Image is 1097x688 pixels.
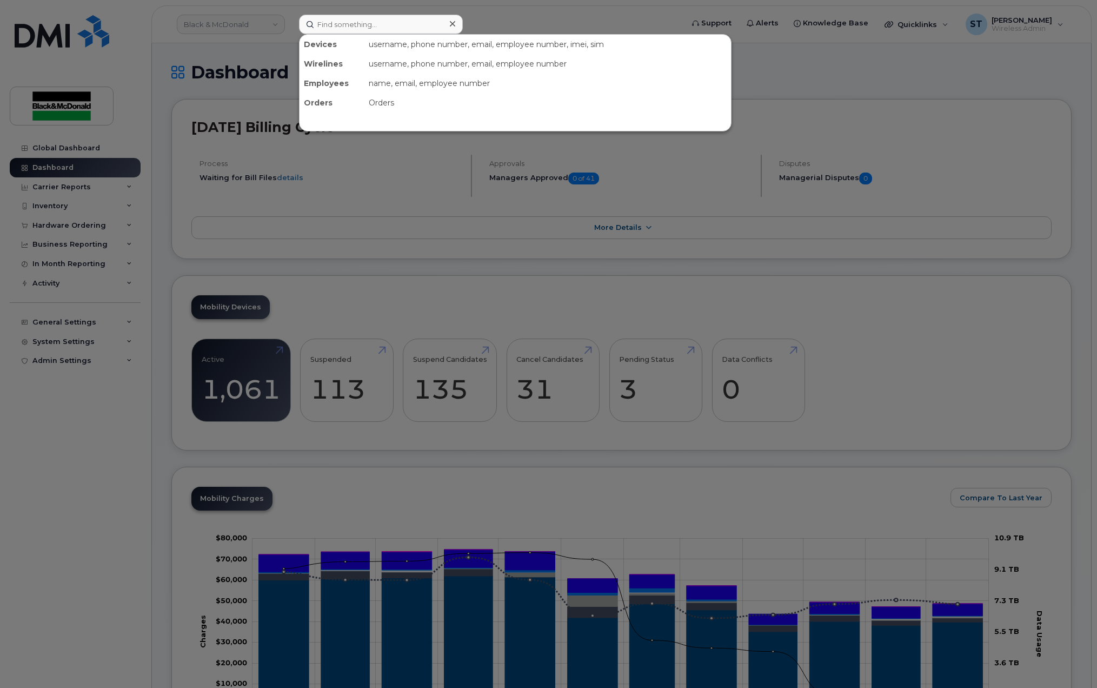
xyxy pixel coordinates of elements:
div: username, phone number, email, employee number [364,54,731,74]
div: Devices [300,35,364,54]
div: name, email, employee number [364,74,731,93]
div: Wirelines [300,54,364,74]
div: Orders [364,93,731,113]
div: Employees [300,74,364,93]
div: Orders [300,93,364,113]
div: username, phone number, email, employee number, imei, sim [364,35,731,54]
